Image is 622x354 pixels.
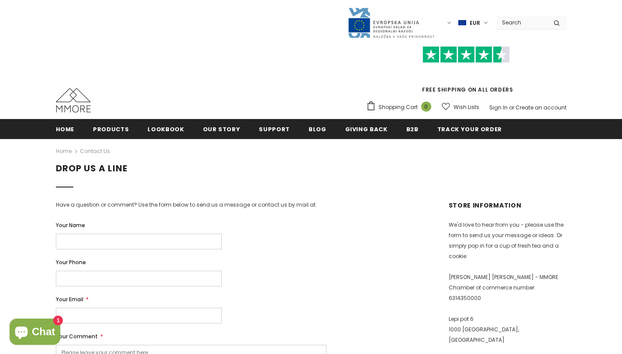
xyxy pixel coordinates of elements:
[449,314,567,345] p: Lepi pot 6 1000 [GEOGRAPHIC_DATA], [GEOGRAPHIC_DATA]
[345,119,388,139] a: Giving back
[203,119,241,139] a: Our Story
[366,101,436,114] a: Shopping Cart 0
[345,125,388,133] span: Giving back
[56,88,91,112] img: MMORE Cases
[56,119,75,139] a: Home
[509,104,514,111] span: or
[347,19,435,26] a: Javni Razpis
[489,104,508,111] a: Sign In
[93,119,129,139] a: Products
[309,119,326,139] a: Blog
[56,333,98,340] span: Your Comment
[449,220,567,262] p: We'd love to hear from you - please use the form to send us your message or ideas. Or simply pop ...
[148,119,184,139] a: Lookbook
[497,16,547,29] input: Search Site
[56,163,567,174] h1: DROP US A LINE
[366,50,567,93] span: FREE SHIPPING ON ALL ORDERS
[56,125,75,133] span: Home
[437,119,502,139] a: Track your order
[437,125,502,133] span: Track your order
[449,201,567,210] h4: Store Information
[203,125,241,133] span: Our Story
[515,104,567,111] a: Create an account
[442,99,479,115] a: Wish Lists
[470,19,480,27] span: EUR
[80,146,110,157] span: Contact us
[259,125,290,133] span: support
[7,319,63,347] inbox-online-store-chat: Shopify online store chat
[259,119,290,139] a: support
[56,221,85,229] span: Your Name
[56,201,348,209] div: Have a question or comment? Use the form below to send us a message or contact us by mail at:
[56,259,86,266] span: Your Phone
[406,119,419,139] a: B2B
[56,296,83,303] span: Your Email
[406,125,419,133] span: B2B
[378,103,418,112] span: Shopping Cart
[366,63,567,85] iframe: Customer reviews powered by Trustpilot
[421,102,431,112] span: 0
[148,125,184,133] span: Lookbook
[56,146,72,157] a: Home
[347,7,435,39] img: Javni Razpis
[423,46,510,63] img: Trust Pilot Stars
[449,283,567,303] p: Chamber of commerce number: 6314350000
[454,103,479,112] span: Wish Lists
[93,125,129,133] span: Products
[309,125,326,133] span: Blog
